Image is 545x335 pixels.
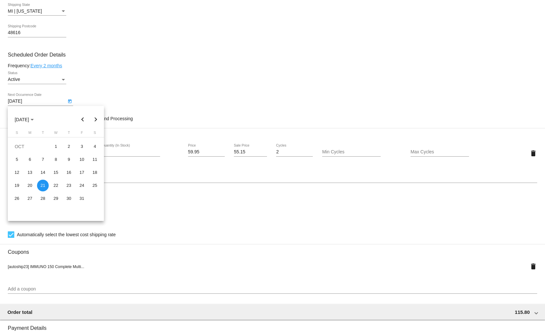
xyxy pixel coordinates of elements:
[75,179,88,192] td: October 24, 2025
[10,166,23,179] td: October 12, 2025
[24,167,36,178] div: 13
[63,154,75,165] div: 9
[62,179,75,192] td: October 23, 2025
[37,193,49,204] div: 28
[37,154,49,165] div: 7
[75,192,88,205] td: October 31, 2025
[50,193,62,204] div: 29
[62,192,75,205] td: October 30, 2025
[37,167,49,178] div: 14
[89,113,102,126] button: Next month
[63,180,75,191] div: 23
[9,113,39,126] button: Choose month and year
[10,140,49,153] td: OCT
[63,193,75,204] div: 30
[23,153,36,166] td: October 6, 2025
[49,140,62,153] td: October 1, 2025
[36,179,49,192] td: October 21, 2025
[15,117,34,122] span: [DATE]
[62,153,75,166] td: October 9, 2025
[36,153,49,166] td: October 7, 2025
[37,180,49,191] div: 21
[88,140,101,153] td: October 4, 2025
[88,166,101,179] td: October 18, 2025
[63,141,75,152] div: 2
[10,179,23,192] td: October 19, 2025
[49,179,62,192] td: October 22, 2025
[49,153,62,166] td: October 8, 2025
[76,180,88,191] div: 24
[50,154,62,165] div: 8
[36,192,49,205] td: October 28, 2025
[75,131,88,137] th: Friday
[49,192,62,205] td: October 29, 2025
[76,141,88,152] div: 3
[11,167,23,178] div: 12
[50,180,62,191] div: 22
[89,141,101,152] div: 4
[76,113,89,126] button: Previous month
[23,179,36,192] td: October 20, 2025
[36,166,49,179] td: October 14, 2025
[11,180,23,191] div: 19
[23,131,36,137] th: Monday
[62,166,75,179] td: October 16, 2025
[24,180,36,191] div: 20
[50,167,62,178] div: 15
[75,140,88,153] td: October 3, 2025
[49,131,62,137] th: Wednesday
[11,154,23,165] div: 5
[88,131,101,137] th: Saturday
[88,153,101,166] td: October 11, 2025
[62,140,75,153] td: October 2, 2025
[50,141,62,152] div: 1
[63,167,75,178] div: 16
[23,166,36,179] td: October 13, 2025
[10,131,23,137] th: Sunday
[10,153,23,166] td: October 5, 2025
[62,131,75,137] th: Thursday
[36,131,49,137] th: Tuesday
[24,154,36,165] div: 6
[76,193,88,204] div: 31
[75,153,88,166] td: October 10, 2025
[89,154,101,165] div: 11
[88,179,101,192] td: October 25, 2025
[23,192,36,205] td: October 27, 2025
[49,166,62,179] td: October 15, 2025
[76,154,88,165] div: 10
[10,192,23,205] td: October 26, 2025
[76,167,88,178] div: 17
[89,180,101,191] div: 25
[24,193,36,204] div: 27
[89,167,101,178] div: 18
[75,166,88,179] td: October 17, 2025
[11,193,23,204] div: 26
